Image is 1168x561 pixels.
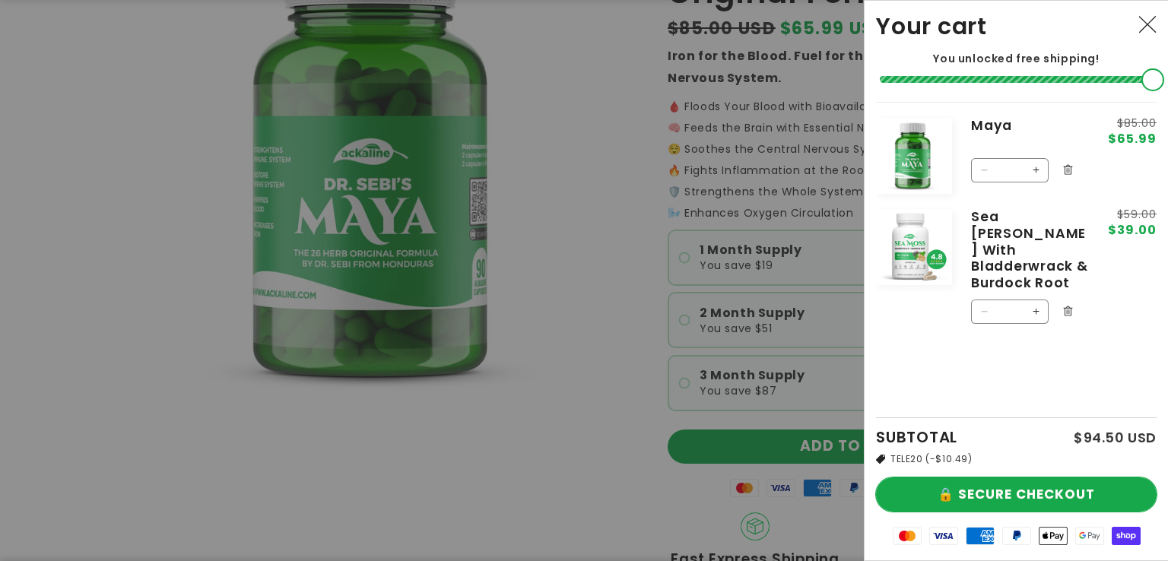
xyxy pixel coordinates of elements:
[1108,118,1157,128] s: $85.00
[1074,431,1157,445] p: $94.50 USD
[1131,8,1164,42] button: Close
[996,158,1024,182] input: Quantity for Maya
[876,452,1157,466] li: TELE20 (-$10.49)
[1056,300,1079,322] button: Remove Sea Moss With Bladderwrack & Burdock Root
[1108,209,1157,220] s: $59.00
[1108,224,1157,236] span: $39.00
[1056,158,1079,181] button: Remove Maya
[876,477,1157,512] button: 🔒 SECURE CHECKOUT
[876,452,1157,466] ul: Discount
[876,52,1157,65] p: You unlocked free shipping!
[971,118,1088,135] a: Maya
[876,429,957,445] h2: SUBTOTAL
[971,209,1088,291] a: Sea [PERSON_NAME] With Bladderwrack & Burdock Root
[1108,133,1157,145] span: $65.99
[876,12,987,40] h2: Your cart
[996,300,1024,324] input: Quantity for Sea Moss With Bladderwrack &amp; Burdock Root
